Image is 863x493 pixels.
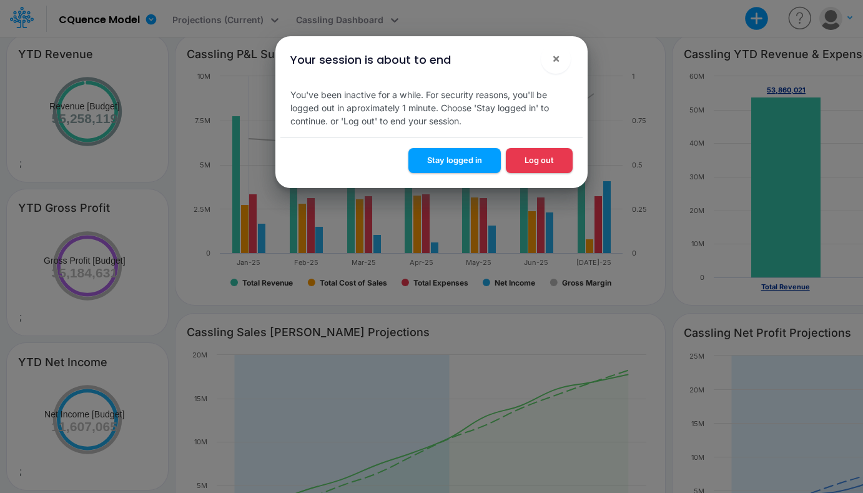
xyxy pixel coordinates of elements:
div: You've been inactive for a while. For security reasons, you'll be logged out in aproximately 1 mi... [280,78,583,137]
span: × [552,51,560,66]
button: Stay logged in [408,148,501,172]
button: Log out [506,148,573,172]
div: Your session is about to end [290,51,451,68]
button: Close [541,44,571,74]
